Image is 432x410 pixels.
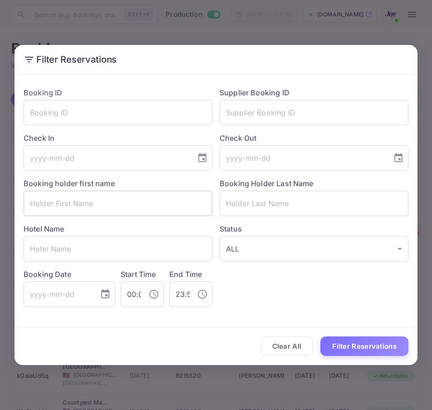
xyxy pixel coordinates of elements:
[193,149,211,167] button: Choose date
[220,145,386,171] input: yyyy-mm-dd
[24,282,93,307] input: yyyy-mm-dd
[24,269,115,280] label: Booking Date
[169,270,202,279] label: End Time
[15,45,417,74] h2: Filter Reservations
[220,223,408,234] label: Status
[220,100,408,125] input: Supplier Booking ID
[389,149,407,167] button: Choose date
[24,224,64,233] label: Hotel Name
[145,285,163,303] button: Choose time, selected time is 12:00 AM
[121,282,141,307] input: hh:mm
[220,191,408,216] input: Holder Last Name
[24,145,190,171] input: yyyy-mm-dd
[24,236,212,262] input: Hotel Name
[24,100,212,125] input: Booking ID
[220,88,290,97] label: Supplier Booking ID
[24,88,63,97] label: Booking ID
[193,285,211,303] button: Choose time, selected time is 11:59 PM
[121,270,156,279] label: Start Time
[260,336,314,356] button: Clear All
[24,133,212,143] label: Check In
[220,133,408,143] label: Check Out
[24,179,115,188] label: Booking holder first name
[220,179,314,188] label: Booking Holder Last Name
[220,236,408,262] div: ALL
[24,191,212,216] input: Holder First Name
[96,285,114,303] button: Choose date
[169,282,190,307] input: hh:mm
[320,336,408,356] button: Filter Reservations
